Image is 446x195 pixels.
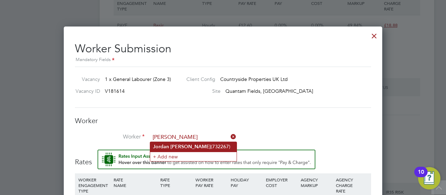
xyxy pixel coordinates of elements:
[170,144,211,150] b: [PERSON_NAME]
[75,56,371,64] div: Mandatory Fields
[75,36,371,64] h2: Worker Submission
[299,173,334,192] div: AGENCY MARKUP
[225,88,313,94] span: Quantam Fields, [GEOGRAPHIC_DATA]
[418,172,424,181] div: 10
[105,88,125,94] span: V181614
[75,133,145,141] label: Worker
[229,173,264,192] div: HOLIDAY PAY
[75,116,371,125] h3: Worker
[150,152,237,161] li: + Add new
[220,76,288,82] span: Countryside Properties UK Ltd
[112,173,159,192] div: RATE NAME
[150,132,236,143] input: Search for...
[98,150,315,169] button: Rate Assistant
[181,76,215,82] label: Client Config
[72,76,100,82] label: Vacancy
[105,76,171,82] span: 1 x General Labourer (Zone 3)
[418,167,440,189] button: Open Resource Center, 10 new notifications
[72,88,100,94] label: Vacancy ID
[194,173,229,192] div: WORKER PAY RATE
[159,173,194,192] div: RATE TYPE
[153,144,169,150] b: Jordan
[264,173,299,192] div: EMPLOYER COST
[181,88,221,94] label: Site
[150,142,237,151] li: (732267)
[75,150,371,166] h3: Rates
